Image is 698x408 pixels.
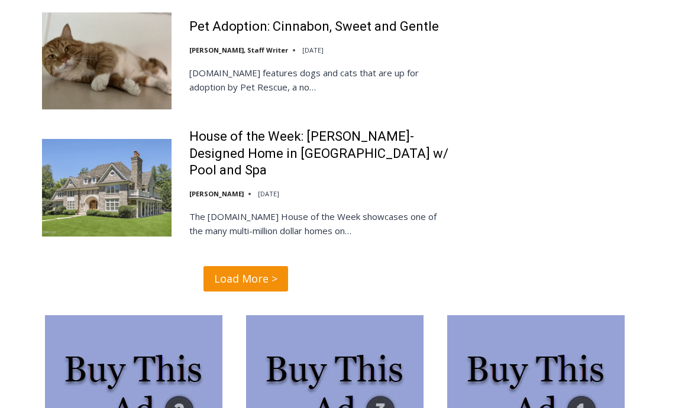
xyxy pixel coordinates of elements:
[302,46,324,54] time: [DATE]
[122,74,174,141] div: Located at [STREET_ADDRESS][PERSON_NAME]
[189,209,449,238] p: The [DOMAIN_NAME] House of the Week showcases one of the many multi-million dollar homes on…
[203,266,288,292] a: Load More >
[189,46,288,54] a: [PERSON_NAME], Staff Writer
[189,128,449,179] a: House of the Week: [PERSON_NAME]-Designed Home in [GEOGRAPHIC_DATA] w/ Pool and Spa
[42,139,172,236] img: House of the Week: Rich Granoff-Designed Home in Greenwich w/ Pool and Spa
[189,189,244,198] a: [PERSON_NAME]
[309,118,548,144] span: Intern @ [DOMAIN_NAME]
[299,1,559,115] div: Apply Now <> summer and RHS senior internships available
[285,115,573,147] a: Intern @ [DOMAIN_NAME]
[189,18,439,35] a: Pet Adoption: Cinnabon, Sweet and Gentle
[4,122,116,167] span: Open Tues. - Sun. [PHONE_NUMBER]
[189,66,449,94] p: [DOMAIN_NAME] features dogs and cats that are up for adoption by Pet Rescue, a no…
[1,119,119,147] a: Open Tues. - Sun. [PHONE_NUMBER]
[214,270,277,287] span: Load More >
[42,12,172,109] img: Pet Adoption: Cinnabon, Sweet and Gentle
[258,189,279,198] time: [DATE]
